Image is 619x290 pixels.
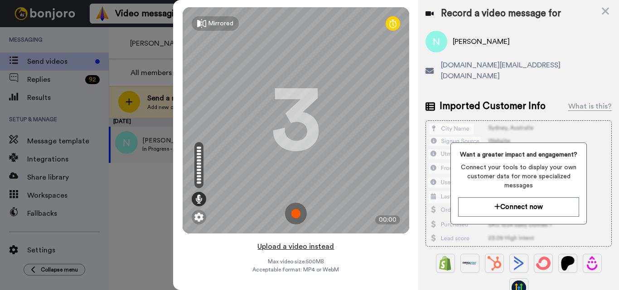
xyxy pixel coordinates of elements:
img: Patreon [561,256,575,271]
img: ConvertKit [536,256,551,271]
div: 3 [271,86,321,154]
img: ic_gear.svg [194,213,203,222]
img: ActiveCampaign [512,256,526,271]
img: Hubspot [487,256,502,271]
span: Connect your tools to display your own customer data for more specialized messages [458,163,579,190]
button: Connect now [458,197,579,217]
div: What is this? [568,101,612,112]
img: Drip [585,256,600,271]
img: Ontraport [463,256,477,271]
span: Max video size: 500 MB [268,258,324,265]
span: Imported Customer Info [440,100,546,113]
img: Shopify [438,256,453,271]
img: ic_record_start.svg [285,203,307,224]
button: Upload a video instead [255,241,337,252]
span: Acceptable format: MP4 or WebM [252,266,339,273]
span: Want a greater impact and engagement? [458,150,579,159]
div: 00:00 [375,215,400,224]
span: [DOMAIN_NAME][EMAIL_ADDRESS][DOMAIN_NAME] [441,60,612,81]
